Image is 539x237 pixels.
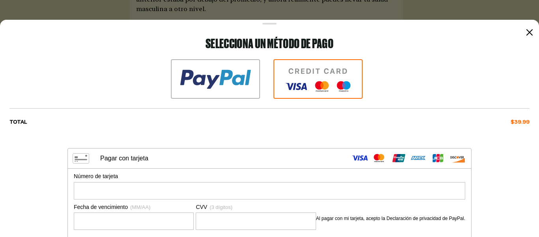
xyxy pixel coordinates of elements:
font: $39.99 [511,118,530,125]
img: icono [273,59,363,99]
iframe: Marco seguro para tarjetas de crédito - Número de tarjeta de crédito [77,182,462,199]
font: CVV [196,204,207,210]
iframe: Marco de tarjeta de crédito seguro - CVV [199,213,312,229]
font: TOTAL [9,118,27,125]
a: Al pagar con mi tarjeta, acepto la Declaración de privacidad de PayPal. [316,216,465,221]
iframe: Marco de tarjeta de crédito seguro - Fecha de vencimiento [77,213,190,229]
img: icono [171,59,260,99]
font: Número de tarjeta [74,173,118,179]
font: Fecha de vencimiento [74,204,128,210]
font: Pagar con tarjeta [100,155,148,162]
font: Selecciona un método de pago [206,36,333,51]
font: (3 dígitos) [210,204,232,210]
font: (MM/AA) [130,204,150,210]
